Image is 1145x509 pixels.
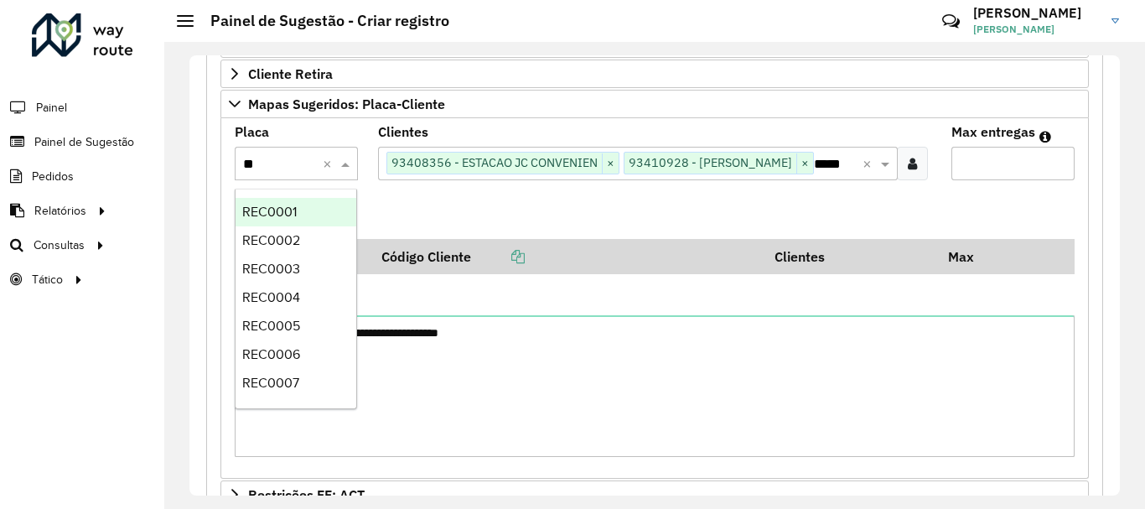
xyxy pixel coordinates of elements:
span: 93408356 - ESTACAO JC CONVENIEN [387,153,602,173]
span: REC0006 [242,347,300,361]
a: Restrições FF: ACT [220,480,1089,509]
h2: Painel de Sugestão - Criar registro [194,12,449,30]
a: Contato Rápido [933,3,969,39]
em: Máximo de clientes que serão colocados na mesma rota com os clientes informados [1039,130,1051,143]
span: REC0002 [242,233,300,247]
th: Código Cliente [370,239,764,274]
th: Clientes [763,239,936,274]
ng-dropdown-panel: Options list [235,189,357,409]
span: Restrições FF: ACT [248,488,365,501]
span: Painel [36,99,67,117]
span: Painel de Sugestão [34,133,134,151]
span: Consultas [34,236,85,254]
span: Tático [32,271,63,288]
label: Max entregas [951,122,1035,142]
span: Relatórios [34,202,86,220]
span: 93410928 - [PERSON_NAME] [624,153,796,173]
th: Max [936,239,1003,274]
span: REC0001 [242,205,297,219]
label: Placa [235,122,269,142]
span: [PERSON_NAME] [973,22,1099,37]
span: Mapas Sugeridos: Placa-Cliente [248,97,445,111]
span: Clear all [323,153,337,174]
span: Cliente Retira [248,67,333,81]
span: REC0007 [242,376,299,390]
a: Copiar [471,248,525,265]
span: × [602,153,619,174]
a: Cliente Retira [220,60,1089,88]
span: × [796,153,813,174]
span: Pedidos [32,168,74,185]
a: Mapas Sugeridos: Placa-Cliente [220,90,1089,118]
div: Mapas Sugeridos: Placa-Cliente [220,118,1089,480]
label: Clientes [378,122,428,142]
span: REC0005 [242,319,300,333]
span: REC0003 [242,262,300,276]
h3: [PERSON_NAME] [973,5,1099,21]
span: Clear all [863,153,877,174]
span: REC0004 [242,290,300,304]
